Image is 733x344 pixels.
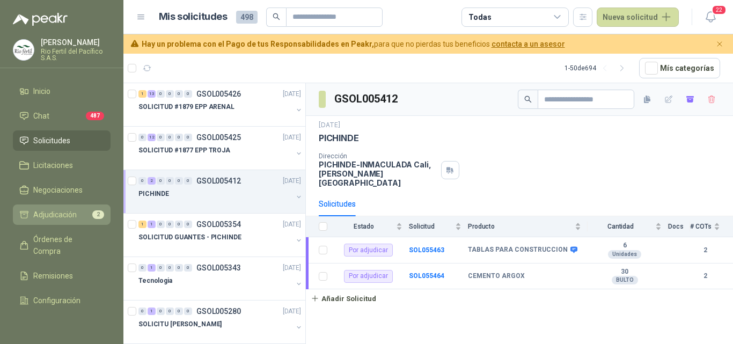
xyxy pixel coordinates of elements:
a: Añadir Solicitud [306,289,733,308]
div: 0 [175,221,183,228]
div: 0 [175,308,183,315]
p: GSOL005412 [196,177,241,185]
p: Tecnologia [138,276,172,286]
p: GSOL005354 [196,221,241,228]
div: Por adjudicar [344,244,393,257]
div: 0 [166,134,174,141]
div: 0 [138,177,146,185]
div: 0 [184,90,192,98]
p: PICHINDE [138,189,169,199]
div: 13 [148,90,156,98]
button: Cerrar [713,38,727,51]
span: Cantidad [588,223,653,230]
div: 0 [157,90,165,98]
div: 0 [184,221,192,228]
div: 0 [175,90,183,98]
p: SOLICITUD GUANTES - PICHINDE [138,232,241,243]
p: Dirección [319,152,437,160]
div: 0 [157,308,165,315]
p: PICHINDE [319,133,359,144]
div: 1 [148,308,156,315]
h1: Mis solicitudes [159,9,228,25]
b: Hay un problema con el Pago de tus Responsabilidades en Peakr, [142,40,374,48]
div: Por adjudicar [344,270,393,283]
p: SOLICITU [PERSON_NAME] [138,319,222,330]
button: 22 [701,8,720,27]
b: 2 [690,271,720,281]
span: search [273,13,280,20]
b: 30 [588,268,662,276]
div: 0 [175,264,183,272]
a: Solicitudes [13,130,111,151]
a: Negociaciones [13,180,111,200]
span: Estado [334,223,394,230]
b: TABLAS PARA CONSTRUCCION [468,246,568,254]
p: PICHINDE-INMACULADA Cali , [PERSON_NAME][GEOGRAPHIC_DATA] [319,160,437,187]
div: 0 [166,221,174,228]
div: 0 [157,134,165,141]
div: 0 [184,134,192,141]
div: Solicitudes [319,198,356,210]
a: 0 2 0 0 0 0 GSOL005412[DATE] PICHINDE [138,174,303,209]
div: 12 [148,134,156,141]
div: Todas [468,11,491,23]
div: 0 [157,177,165,185]
span: Adjudicación [33,209,77,221]
span: Configuración [33,295,80,306]
h3: GSOL005412 [334,91,399,107]
th: Estado [334,216,409,237]
div: 0 [138,308,146,315]
span: Negociaciones [33,184,83,196]
p: [DATE] [283,133,301,143]
p: [DATE] [283,219,301,230]
span: Licitaciones [33,159,73,171]
div: 1 - 50 de 694 [565,60,631,77]
button: Mís categorías [639,58,720,78]
b: CEMENTO ARGOX [468,272,525,281]
span: para que no pierdas tus beneficios [142,38,565,50]
div: Unidades [608,250,641,259]
div: 0 [166,90,174,98]
th: Docs [668,216,690,237]
span: Producto [468,223,573,230]
a: contacta a un asesor [492,40,565,48]
p: SOLICITUD #1877 EPP TROJA [138,145,230,156]
p: GSOL005426 [196,90,241,98]
button: Nueva solicitud [597,8,679,27]
span: 487 [86,112,104,120]
div: 0 [175,134,183,141]
p: [DATE] [283,176,301,186]
div: BULTO [612,276,638,284]
span: search [524,96,532,103]
div: 0 [157,264,165,272]
div: 1 [138,90,146,98]
p: [DATE] [283,263,301,273]
th: Producto [468,216,588,237]
div: 1 [148,264,156,272]
p: [DATE] [319,120,340,130]
span: Remisiones [33,270,73,282]
p: [PERSON_NAME] [41,39,111,46]
span: Inicio [33,85,50,97]
a: Remisiones [13,266,111,286]
div: 1 [138,221,146,228]
p: SOLICITUD #1879 EPP ARENAL [138,102,234,112]
img: Company Logo [13,40,34,60]
span: Chat [33,110,49,122]
a: SOL055463 [409,246,444,254]
th: # COTs [690,216,733,237]
div: 0 [138,134,146,141]
a: SOL055464 [409,272,444,280]
div: 0 [166,308,174,315]
a: Adjudicación2 [13,204,111,225]
div: 1 [148,221,156,228]
div: 0 [175,177,183,185]
b: 6 [588,241,662,250]
a: Órdenes de Compra [13,229,111,261]
span: Órdenes de Compra [33,233,100,257]
div: 0 [184,264,192,272]
div: 0 [166,177,174,185]
a: 1 1 0 0 0 0 GSOL005354[DATE] SOLICITUD GUANTES - PICHINDE [138,218,303,252]
p: [DATE] [283,306,301,317]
